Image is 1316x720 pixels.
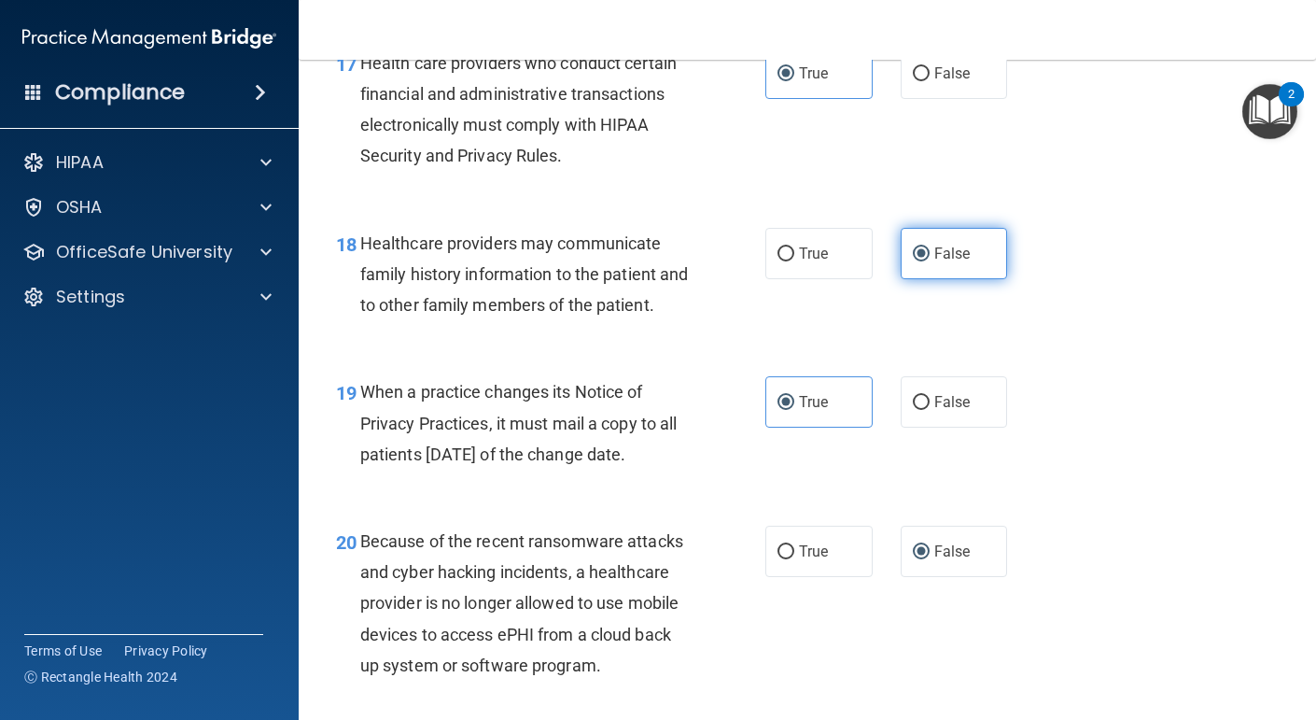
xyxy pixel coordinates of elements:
span: True [799,543,828,560]
span: True [799,245,828,262]
span: Ⓒ Rectangle Health 2024 [24,668,177,686]
input: False [913,545,930,559]
input: False [913,396,930,410]
span: False [934,543,971,560]
span: False [934,245,971,262]
span: 20 [336,531,357,554]
input: True [777,67,794,81]
span: 17 [336,53,357,76]
span: Healthcare providers may communicate family history information to the patient and to other famil... [360,233,689,315]
span: True [799,64,828,82]
a: Settings [22,286,272,308]
a: OSHA [22,196,272,219]
span: 19 [336,382,357,404]
a: OfficeSafe University [22,241,272,263]
p: Settings [56,286,125,308]
span: When a practice changes its Notice of Privacy Practices, it must mail a copy to all patients [DAT... [360,382,678,463]
input: False [913,67,930,81]
a: Terms of Use [24,642,102,660]
img: PMB logo [22,20,276,57]
span: Because of the recent ransomware attacks and cyber hacking incidents, a healthcare provider is no... [360,531,683,675]
span: False [934,393,971,411]
span: False [934,64,971,82]
span: 18 [336,233,357,256]
p: OSHA [56,196,103,219]
h4: Compliance [55,79,185,106]
span: True [799,393,828,411]
button: Open Resource Center, 2 new notifications [1242,84,1297,139]
p: OfficeSafe University [56,241,232,263]
input: True [777,545,794,559]
a: Privacy Policy [124,642,208,660]
input: False [913,247,930,261]
p: HIPAA [56,151,104,174]
input: True [777,247,794,261]
div: 2 [1288,94,1295,119]
input: True [777,396,794,410]
a: HIPAA [22,151,272,174]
